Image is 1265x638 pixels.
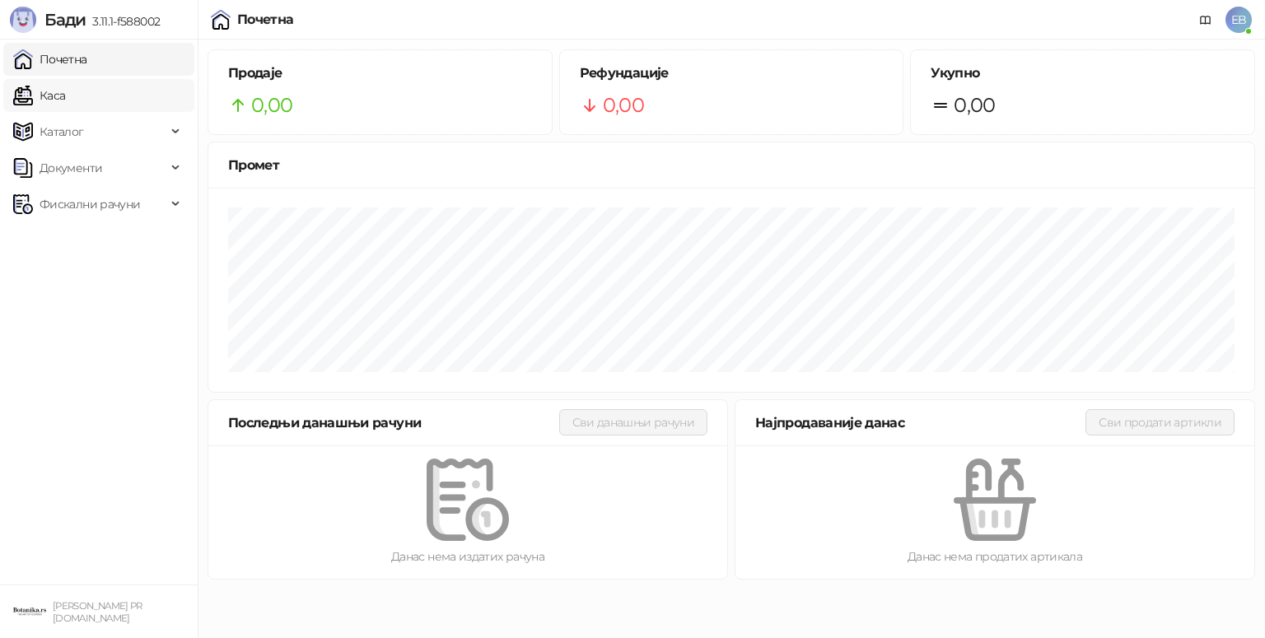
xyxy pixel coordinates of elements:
small: [PERSON_NAME] PR [DOMAIN_NAME] [53,600,142,624]
span: 0,00 [251,90,292,121]
span: 0,00 [954,90,995,121]
a: Документација [1193,7,1219,33]
button: Сви данашњи рачуни [559,409,707,435]
span: Бади [44,10,86,30]
div: Данас нема издатих рачуна [235,547,701,566]
span: Каталог [40,115,84,148]
img: Logo [10,7,36,33]
span: Фискални рачуни [40,188,140,221]
span: 3.11.1-f588002 [86,14,160,29]
span: Документи [40,151,102,184]
a: Почетна [13,43,87,76]
div: Последњи данашњи рачуни [228,412,559,433]
img: 64x64-companyLogo-0e2e8aaa-0bd2-431b-8613-6e3c65811325.png [13,595,46,628]
h5: Продаје [228,63,532,83]
span: 0,00 [603,90,644,121]
button: Сви продати артикли [1085,409,1235,435]
a: Каса [13,79,65,112]
span: EB [1225,7,1252,33]
div: Промет [228,155,1235,175]
div: Почетна [237,13,294,26]
h5: Укупно [931,63,1235,83]
div: Најпродаваније данас [755,412,1085,433]
div: Данас нема продатих артикала [762,547,1228,566]
h5: Рефундације [580,63,884,83]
